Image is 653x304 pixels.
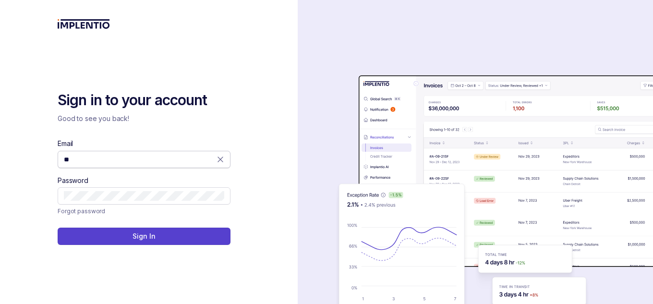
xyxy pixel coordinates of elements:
button: Sign In [58,228,230,245]
h2: Sign in to your account [58,91,230,110]
label: Password [58,176,88,185]
p: Good to see you back! [58,114,230,123]
p: Sign In [133,231,155,241]
label: Email [58,139,73,148]
img: logo [58,19,110,29]
p: Forgot password [58,207,105,216]
a: Link Forgot password [58,207,105,216]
